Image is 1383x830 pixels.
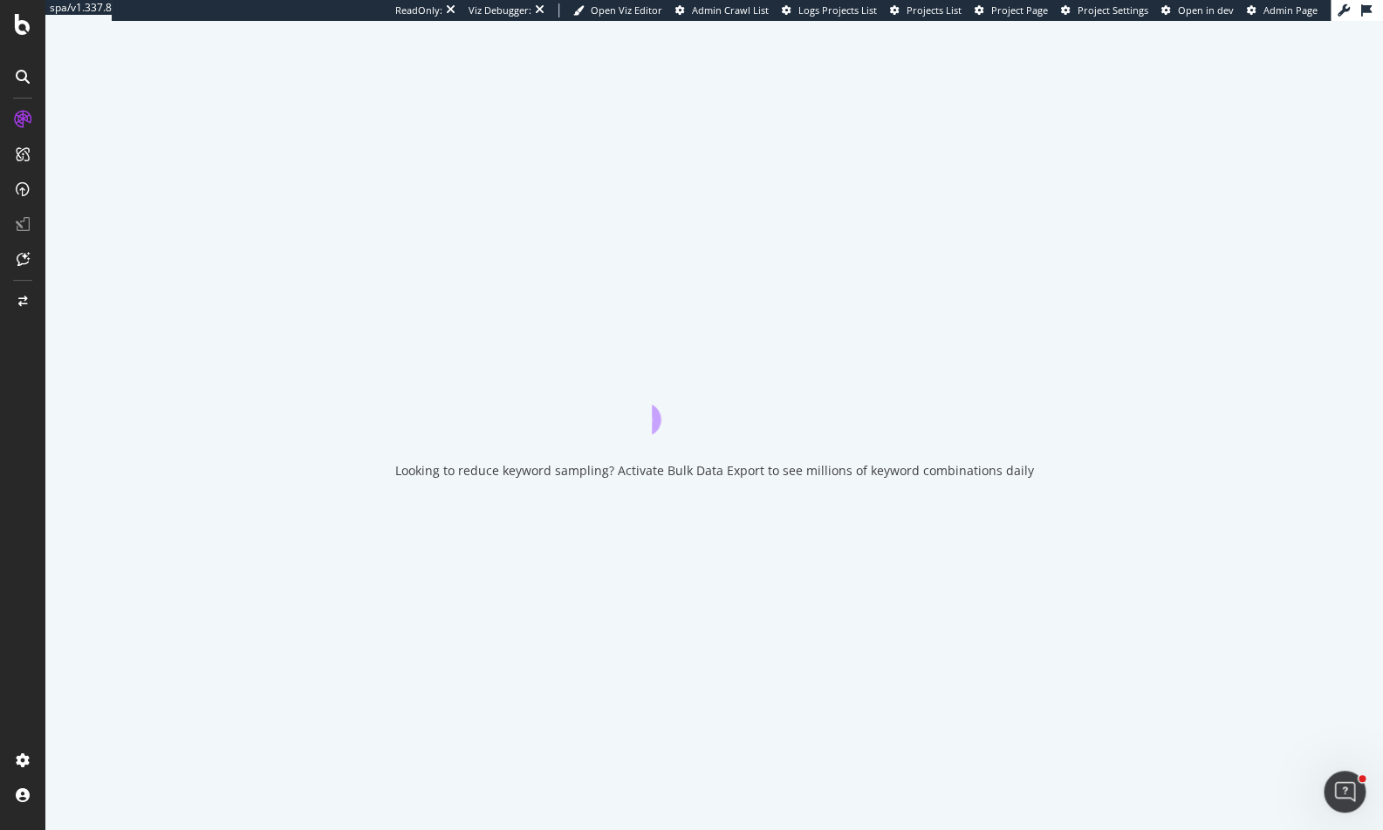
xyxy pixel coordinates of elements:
span: Admin Crawl List [692,3,769,17]
span: Admin Page [1263,3,1318,17]
a: Logs Projects List [782,3,877,17]
a: Projects List [890,3,962,17]
a: Open Viz Editor [573,3,662,17]
span: Open Viz Editor [591,3,662,17]
span: Project Page [991,3,1048,17]
span: Logs Projects List [798,3,877,17]
div: Viz Debugger: [469,3,531,17]
a: Admin Page [1247,3,1318,17]
a: Project Page [975,3,1048,17]
a: Admin Crawl List [675,3,769,17]
a: Open in dev [1161,3,1234,17]
iframe: Intercom live chat [1324,771,1366,813]
div: ReadOnly: [395,3,442,17]
div: animation [652,371,777,434]
a: Project Settings [1061,3,1148,17]
span: Project Settings [1078,3,1148,17]
span: Open in dev [1178,3,1234,17]
span: Projects List [907,3,962,17]
div: Looking to reduce keyword sampling? Activate Bulk Data Export to see millions of keyword combinat... [395,462,1034,480]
